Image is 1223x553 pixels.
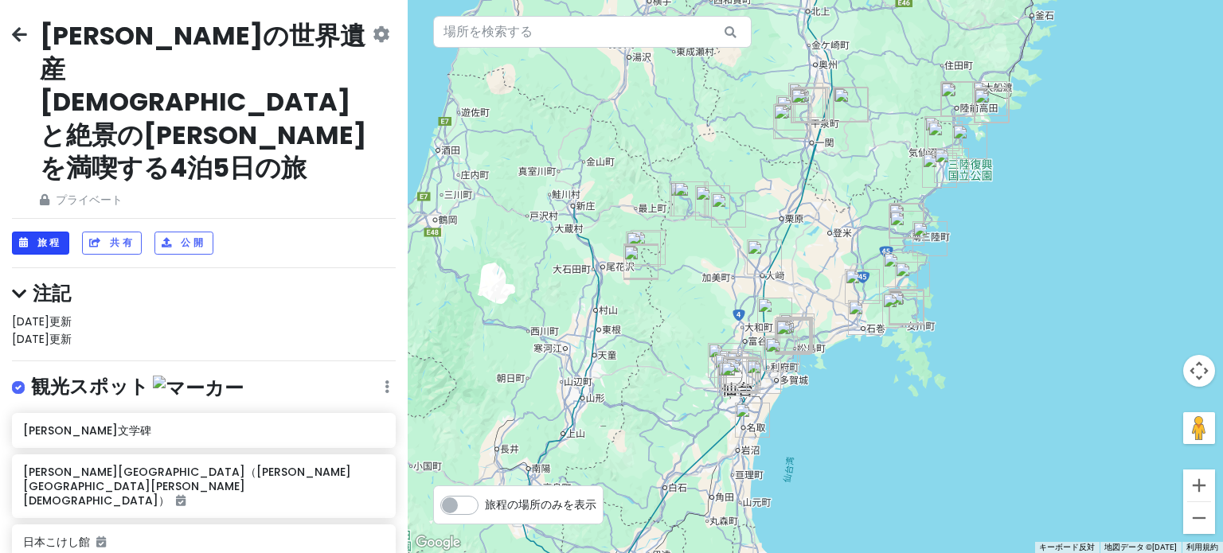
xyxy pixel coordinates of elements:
[777,317,812,352] div: 観瀾亭
[934,148,969,183] div: 岩井崎
[922,153,957,188] div: 道の駅 大谷海岸
[788,83,823,118] div: 金色堂
[889,211,924,246] div: 南三陸ホテル観洋
[623,244,658,279] div: 白銀の滝
[912,221,948,256] div: 神割崎
[623,243,658,278] div: 銀山温泉 能登屋旅館
[778,317,813,352] div: みちのく伊達政宗歴史館
[889,289,924,324] div: 女川膳 ニューこのり
[12,232,69,255] button: 旅程
[33,280,71,306] font: 注記
[780,313,815,349] div: ハリーズ・ジャンクション
[776,317,811,352] div: 円通院
[972,81,1007,116] div: 穴通磯
[631,230,666,265] div: 鍋越沼
[889,204,924,239] div: 南三陸旧防災対策庁舎
[82,232,142,255] button: 共有
[96,536,106,547] i: 旅程に追加されました
[153,376,244,400] img: マーカー
[626,232,661,267] div: 楢の木立・長寿の名水（里の名水・やまがた百選）
[1039,543,1095,551] font: キーボード反対
[975,88,1010,123] div: 乱露出谷
[778,317,813,352] div: 松島島巡り観光船乗り場
[718,349,753,384] div: 輪王寺
[780,318,815,353] div: 福浦島
[412,532,464,553] img: グーグル
[1039,542,1095,553] button: キーボード反対
[889,203,924,238] div: 道の駅さんさん南三陸
[1183,412,1215,444] button: 地図上にペグマンを落として、ストリートビューを開きます
[412,532,464,553] a: Google マップでこの地域を開きます（新しいウィンドウが開きます）
[889,290,924,325] div: 道の駅おながわ
[23,423,151,438] font: [PERSON_NAME]文学碑
[717,361,752,396] div: 青葉城本丸会館（宮城縣護國神社参集殿）
[765,337,800,372] div: 浦霞酒ギャラリー
[776,95,811,130] div: 達谷窟毘沙門堂
[845,269,880,304] div: 道の駅上品の郷
[714,353,749,388] div: 国宝 大崎八幡宮
[623,245,658,280] div: 延沢銀鉱洞
[746,359,781,394] div: 鐘崎総本店 笹かま館
[773,104,808,139] div: 厳美渓
[848,300,883,335] div: みやぎ東日本大震災津波伝承館
[883,252,918,287] div: 大川震災伝承館
[940,82,975,117] div: 奇跡の一本松
[776,320,811,355] div: ホテル松島大観荘
[23,464,351,508] font: [PERSON_NAME][GEOGRAPHIC_DATA]（[PERSON_NAME][GEOGRAPHIC_DATA][PERSON_NAME][DEMOGRAPHIC_DATA]）
[721,361,756,396] div: 瑞鳳殿(仙台藩祖伊達政宗公墓所)
[23,534,90,550] font: 日本こけし館
[711,193,746,228] div: あ・ら・だてな道の駅
[763,336,798,371] div: 鹽竈神社
[775,318,810,353] div: 西行戻りの松公園
[791,88,826,123] div: 毛越寺 浄土庭園
[1183,502,1215,534] button: ズームアウト
[31,373,149,399] font: 観光スポット
[1183,469,1215,501] button: ズームイン
[757,298,792,333] div: 道の駅おおさと
[775,103,810,138] div: 道の駅厳美渓
[110,236,135,250] font: 共有
[924,116,959,151] div: 安波山展望台 ひのでのテラス
[1183,355,1215,387] button: 地図のカメラコントロール
[721,356,756,391] div: 旨味太助
[723,356,758,391] div: 牛たん炭焼 利久本町店
[726,351,761,386] div: 仙台東照宮
[708,343,743,378] div: 仙台大観音（仙台天道白衣大観音）
[40,18,366,185] font: [PERSON_NAME]の世界遺産[DEMOGRAPHIC_DATA]と絶景の[PERSON_NAME]を満喫する4泊5日の旅
[928,121,963,156] div: 気仙沼「海の市」
[882,293,917,328] div: 蒲鉾本舗 高政万石工場
[952,124,987,159] div: 半造
[12,313,72,329] font: [DATE]更新
[1104,543,1177,551] font: 地図データ ©[DATE]
[793,88,828,123] div: 駅前芭蕉館
[974,88,1009,123] div: 碁石海岸
[154,232,213,255] button: 公開
[889,290,924,325] div: 高村光太郎文学碑
[670,181,705,216] div: 鳴子峡
[889,290,924,325] div: 津波記憶石（病院敷地）
[834,88,869,123] div: 猊鼻渓
[56,192,123,208] font: プライベート
[37,236,62,250] font: 旅程
[895,262,930,297] div: 道の駅硯上の里おがつ
[695,185,730,220] div: 白糸ノ滝
[725,358,760,393] div: 仙台駅
[791,88,826,123] div: 旅館舞鶴
[833,87,868,122] div: げいびレストハウス本館
[795,87,830,122] div: 道の駅平泉
[1186,543,1218,551] a: 利用規約
[735,403,770,438] div: 仙台空港
[433,16,752,48] input: 場所を検索する
[777,319,812,354] div: 雄島
[941,81,976,116] div: 東日本大震災津波伝承館 (いわてTSUNAMI(つなみ)メモリアル)
[485,497,596,512] font: 旅程の場所のみを表示
[176,495,186,506] i: 旅程に追加されました
[776,318,811,353] div: 宮城県松島離宮
[674,181,709,216] div: 岩下こけし資料館
[12,331,72,347] font: [DATE]更新
[724,357,759,392] div: 味の牛たん喜助 駅前中央本店
[181,236,205,250] font: 公開
[747,240,782,275] div: 道の駅おおさき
